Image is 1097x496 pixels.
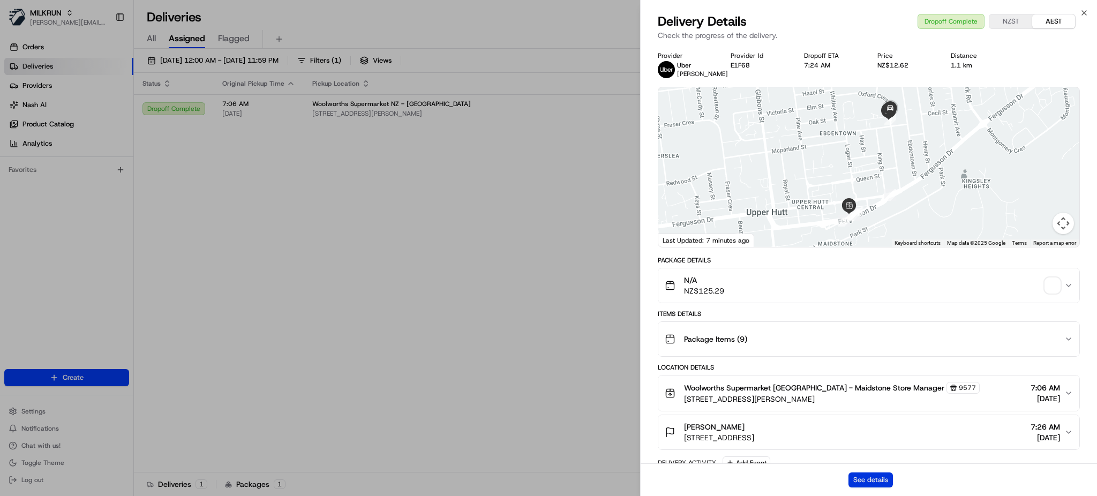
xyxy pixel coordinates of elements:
[684,334,747,344] span: Package Items ( 9 )
[658,322,1079,356] button: Package Items (9)
[1031,432,1060,443] span: [DATE]
[658,375,1079,411] button: Woolworths Supermarket [GEOGRAPHIC_DATA] - Maidstone Store Manager9577[STREET_ADDRESS][PERSON_NAM...
[723,456,770,469] button: Add Event
[28,69,177,80] input: Clear
[658,268,1079,303] button: N/ANZ$125.29
[658,234,754,247] div: Last Updated: 7 minutes ago
[658,30,1080,41] p: Check the progress of the delivery.
[658,256,1080,265] div: Package Details
[101,155,172,166] span: API Documentation
[1031,393,1060,404] span: [DATE]
[838,215,850,227] div: 5
[877,61,934,70] div: NZ$12.62
[684,422,745,432] span: [PERSON_NAME]
[1031,382,1060,393] span: 7:06 AM
[658,61,675,78] img: uber-new-logo.jpeg
[848,208,860,220] div: 4
[731,51,787,60] div: Provider Id
[684,394,980,404] span: [STREET_ADDRESS][PERSON_NAME]
[852,207,863,219] div: 1
[11,156,19,165] div: 📗
[684,432,754,443] span: [STREET_ADDRESS]
[76,181,130,190] a: Powered byPylon
[951,61,1007,70] div: 1.1 km
[6,151,86,170] a: 📗Knowledge Base
[661,233,696,247] a: Open this area in Google Maps (opens a new window)
[658,459,716,467] div: Delivery Activity
[731,61,750,70] button: E1F68
[947,240,1005,246] span: Map data ©2025 Google
[877,51,934,60] div: Price
[959,384,976,392] span: 9577
[804,61,860,70] div: 7:24 AM
[21,155,82,166] span: Knowledge Base
[661,233,696,247] img: Google
[884,189,896,201] div: 7
[684,382,944,393] span: Woolworths Supermarket [GEOGRAPHIC_DATA] - Maidstone Store Manager
[846,208,858,220] div: 6
[11,11,32,32] img: Nash
[1053,213,1074,234] button: Map camera controls
[848,472,893,487] button: See details
[989,14,1032,28] button: NZST
[658,13,747,30] span: Delivery Details
[1033,240,1076,246] a: Report a map error
[895,239,941,247] button: Keyboard shortcuts
[1012,240,1027,246] a: Terms
[684,285,724,296] span: NZ$125.29
[1032,14,1075,28] button: AEST
[658,363,1080,372] div: Location Details
[11,102,30,122] img: 1736555255976-a54dd68f-1ca7-489b-9aae-adbdc363a1c4
[658,415,1079,449] button: [PERSON_NAME][STREET_ADDRESS]7:26 AM[DATE]
[951,51,1007,60] div: Distance
[182,106,195,118] button: Start new chat
[91,156,99,165] div: 💻
[804,51,860,60] div: Dropoff ETA
[107,182,130,190] span: Pylon
[11,43,195,60] p: Welcome 👋
[1031,422,1060,432] span: 7:26 AM
[658,51,714,60] div: Provider
[36,113,136,122] div: We're available if you need us!
[658,310,1080,318] div: Items Details
[677,61,692,70] span: Uber
[86,151,176,170] a: 💻API Documentation
[36,102,176,113] div: Start new chat
[684,275,724,285] span: N/A
[677,70,728,78] span: [PERSON_NAME]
